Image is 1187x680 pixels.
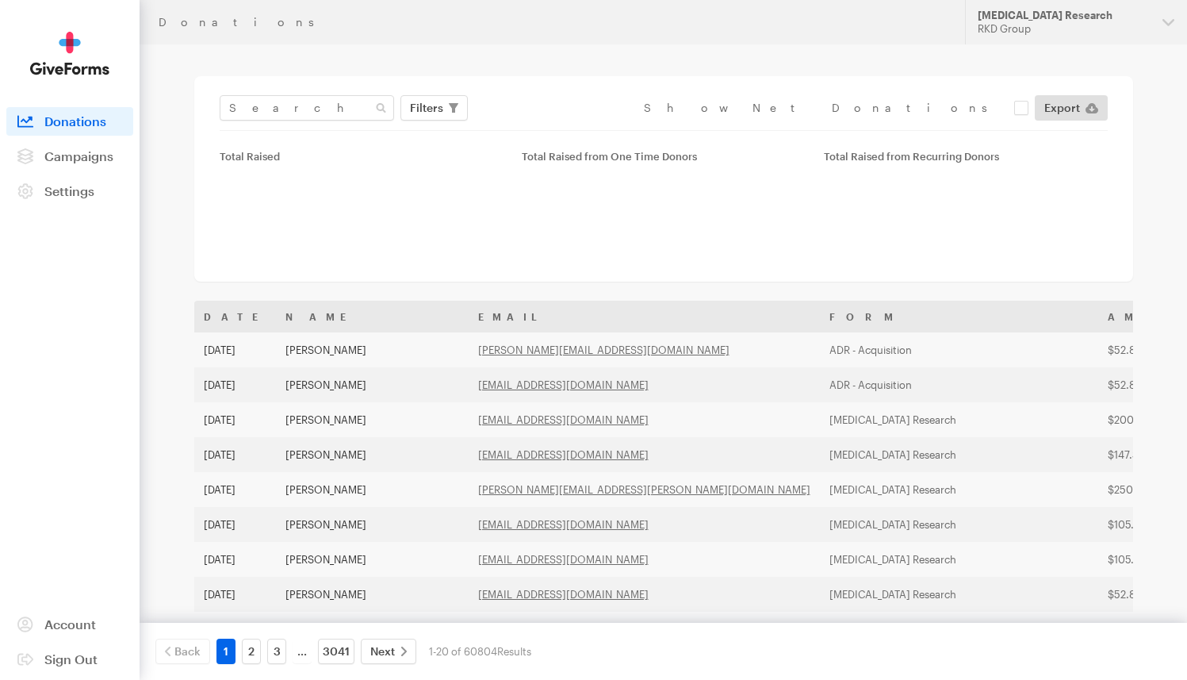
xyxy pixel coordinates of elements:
[44,617,96,632] span: Account
[820,577,1098,612] td: [MEDICAL_DATA] Research
[478,553,649,566] a: [EMAIL_ADDRESS][DOMAIN_NAME]
[820,472,1098,507] td: [MEDICAL_DATA] Research
[44,148,113,163] span: Campaigns
[220,150,503,163] div: Total Raised
[429,639,531,664] div: 1-20 of 60804
[267,639,286,664] a: 3
[478,413,649,426] a: [EMAIL_ADDRESS][DOMAIN_NAME]
[44,651,98,667] span: Sign Out
[6,645,133,674] a: Sign Out
[276,472,469,507] td: [PERSON_NAME]
[820,542,1098,577] td: [MEDICAL_DATA] Research
[276,301,469,332] th: Name
[361,639,416,664] a: Next
[276,577,469,612] td: [PERSON_NAME]
[478,344,729,356] a: [PERSON_NAME][EMAIL_ADDRESS][DOMAIN_NAME]
[194,577,276,612] td: [DATE]
[478,483,810,496] a: [PERSON_NAME][EMAIL_ADDRESS][PERSON_NAME][DOMAIN_NAME]
[276,612,469,647] td: [PERSON_NAME]
[820,402,1098,437] td: [MEDICAL_DATA] Research
[194,367,276,402] td: [DATE]
[824,150,1107,163] div: Total Raised from Recurring Donors
[276,437,469,472] td: [PERSON_NAME]
[194,507,276,542] td: [DATE]
[44,113,106,129] span: Donations
[276,507,469,542] td: [PERSON_NAME]
[276,367,469,402] td: [PERSON_NAME]
[6,610,133,639] a: Account
[1035,95,1108,121] a: Export
[478,588,649,601] a: [EMAIL_ADDRESS][DOMAIN_NAME]
[194,542,276,577] td: [DATE]
[820,612,1098,647] td: [MEDICAL_DATA] Research
[194,437,276,472] td: [DATE]
[469,301,820,332] th: Email
[276,542,469,577] td: [PERSON_NAME]
[276,332,469,367] td: [PERSON_NAME]
[410,98,443,117] span: Filters
[6,107,133,136] a: Donations
[194,472,276,507] td: [DATE]
[318,639,354,664] a: 3041
[820,332,1098,367] td: ADR - Acquisition
[276,402,469,437] td: [PERSON_NAME]
[522,150,805,163] div: Total Raised from One Time Donors
[820,437,1098,472] td: [MEDICAL_DATA] Research
[400,95,468,121] button: Filters
[497,645,531,658] span: Results
[6,142,133,171] a: Campaigns
[978,9,1150,22] div: [MEDICAL_DATA] Research
[194,332,276,367] td: [DATE]
[220,95,394,121] input: Search Name & Email
[820,367,1098,402] td: ADR - Acquisition
[478,518,649,531] a: [EMAIL_ADDRESS][DOMAIN_NAME]
[820,507,1098,542] td: [MEDICAL_DATA] Research
[478,378,649,391] a: [EMAIL_ADDRESS][DOMAIN_NAME]
[978,22,1150,36] div: RKD Group
[194,612,276,647] td: [DATE]
[1044,98,1080,117] span: Export
[478,448,649,461] a: [EMAIL_ADDRESS][DOMAIN_NAME]
[6,177,133,206] a: Settings
[30,32,109,75] img: GiveForms
[820,301,1098,332] th: Form
[370,642,395,661] span: Next
[242,639,261,664] a: 2
[194,301,276,332] th: Date
[44,183,94,198] span: Settings
[194,402,276,437] td: [DATE]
